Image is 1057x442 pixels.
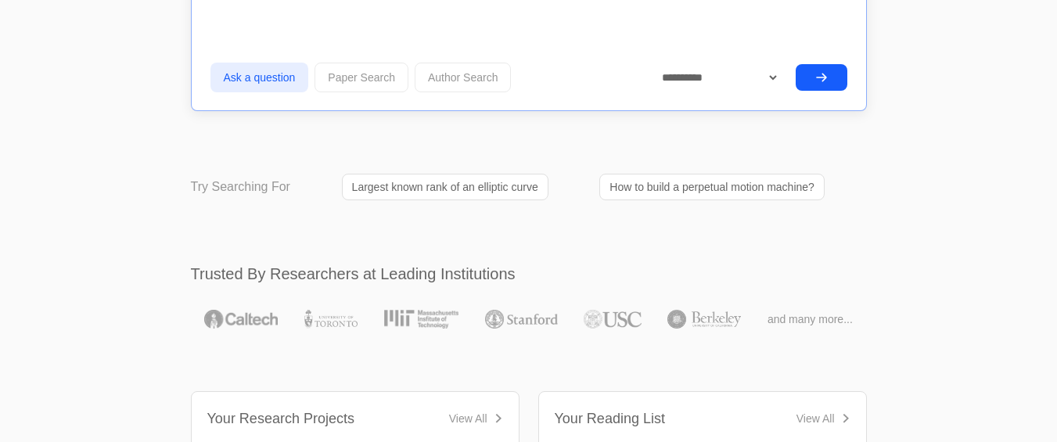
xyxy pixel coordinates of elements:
[207,408,354,429] div: Your Research Projects
[315,63,408,92] button: Paper Search
[342,174,548,200] a: Largest known rank of an elliptic curve
[449,411,487,426] div: View All
[210,63,309,92] button: Ask a question
[384,310,458,329] img: MIT
[191,178,290,196] p: Try Searching For
[667,310,741,329] img: UC Berkeley
[599,174,825,200] a: How to build a perpetual motion machine?
[485,310,558,329] img: Stanford
[191,263,867,285] h2: Trusted By Researchers at Leading Institutions
[584,310,641,329] img: USC
[796,411,850,426] a: View All
[415,63,512,92] button: Author Search
[768,311,853,327] span: and many more...
[796,411,835,426] div: View All
[304,310,358,329] img: University of Toronto
[204,310,278,329] img: Caltech
[555,408,665,429] div: Your Reading List
[449,411,503,426] a: View All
